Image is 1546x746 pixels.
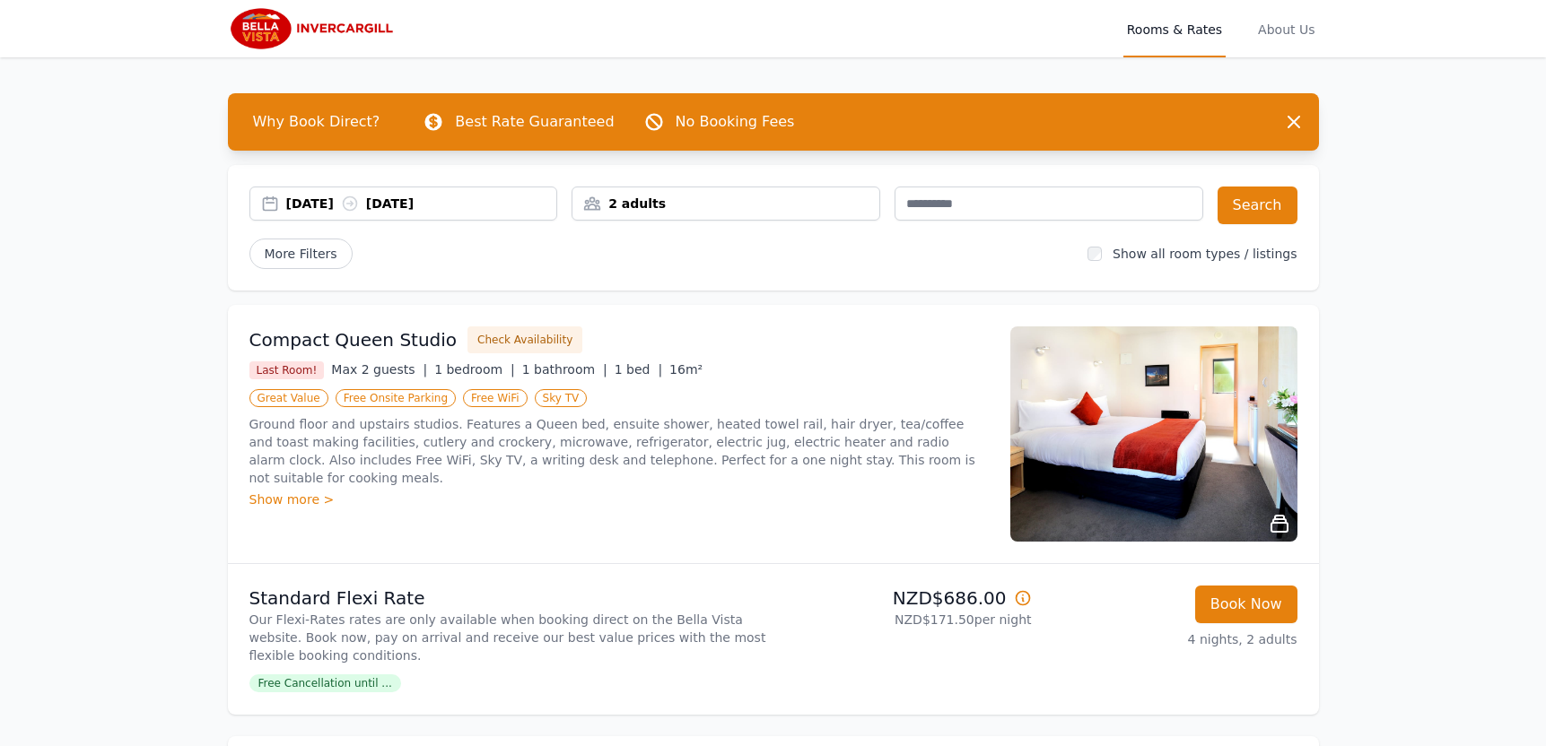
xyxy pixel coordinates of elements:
p: 4 nights, 2 adults [1046,630,1297,648]
img: Bella Vista Invercargill [228,7,401,50]
button: Search [1218,186,1297,224]
span: Sky TV [535,389,588,407]
span: 1 bathroom | [522,362,607,377]
span: More Filters [249,239,353,269]
p: Ground floor and upstairs studios. Features a Queen bed, ensuite shower, heated towel rail, hair ... [249,415,989,487]
label: Show all room types / listings [1113,247,1297,261]
p: Best Rate Guaranteed [455,111,614,133]
div: [DATE] [DATE] [286,195,557,213]
h3: Compact Queen Studio [249,327,458,352]
span: Free Cancellation until ... [249,674,401,692]
span: 1 bedroom | [434,362,515,377]
span: Great Value [249,389,328,407]
p: NZD$686.00 [781,586,1032,611]
span: 1 bed | [615,362,662,377]
span: Free WiFi [463,389,528,407]
p: No Booking Fees [676,111,795,133]
div: Show more > [249,490,989,508]
span: Last Room! [249,361,325,379]
button: Book Now [1195,586,1297,623]
div: 2 adults [572,195,879,213]
span: 16m² [669,362,703,377]
p: Standard Flexi Rate [249,586,766,611]
span: Why Book Direct? [239,104,395,140]
p: Our Flexi-Rates rates are only available when booking direct on the Bella Vista website. Book now... [249,611,766,664]
span: Free Onsite Parking [336,389,456,407]
button: Check Availability [467,326,582,353]
p: NZD$171.50 per night [781,611,1032,629]
span: Max 2 guests | [331,362,427,377]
